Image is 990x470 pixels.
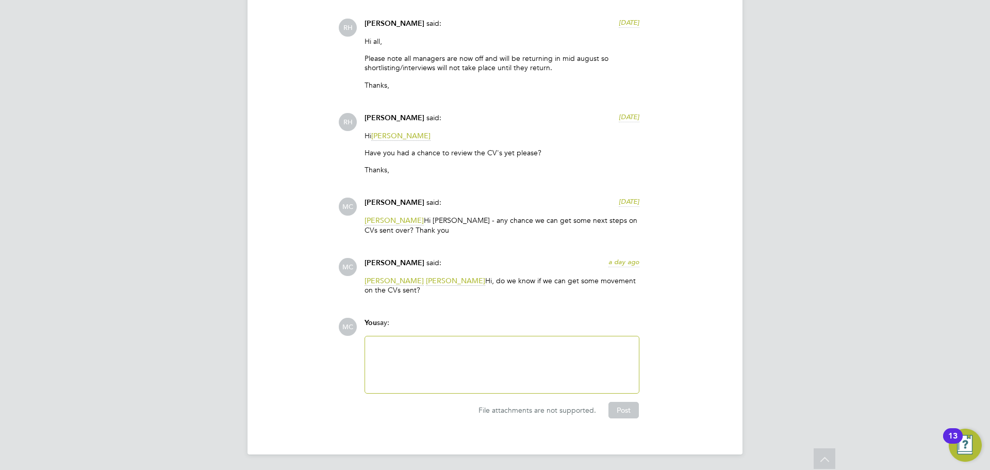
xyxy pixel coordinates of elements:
[619,112,639,121] span: [DATE]
[365,216,424,225] span: [PERSON_NAME]
[426,113,441,122] span: said:
[608,402,639,418] button: Post
[339,19,357,37] span: RH
[365,114,424,122] span: [PERSON_NAME]
[365,37,639,46] p: Hi all,
[426,198,441,207] span: said:
[339,113,357,131] span: RH
[608,257,639,266] span: a day ago
[426,258,441,267] span: said:
[365,131,639,140] p: Hi
[949,429,982,462] button: Open Resource Center, 13 new notifications
[365,258,424,267] span: [PERSON_NAME]
[365,80,639,90] p: Thanks,
[619,197,639,206] span: [DATE]
[339,198,357,216] span: MC
[339,258,357,276] span: MC
[365,198,424,207] span: [PERSON_NAME]
[365,165,639,174] p: Thanks,
[426,276,485,286] span: [PERSON_NAME]
[339,318,357,336] span: MC
[365,19,424,28] span: [PERSON_NAME]
[948,436,958,449] div: 13
[365,318,377,327] span: You
[365,276,639,295] p: Hi, do we know if we can get some movement on the CVs sent?
[365,148,639,157] p: Have you had a chance to review the CV's yet please?
[365,276,424,286] span: [PERSON_NAME]
[365,318,639,336] div: say:
[365,54,639,72] p: Please note all managers are now off and will be returning in mid august so shortlisting/intervie...
[426,19,441,28] span: said:
[619,18,639,27] span: [DATE]
[478,406,596,415] span: File attachments are not supported.
[371,131,431,141] span: [PERSON_NAME]
[365,216,639,234] p: Hi [PERSON_NAME] - any chance we can get some next steps on CVs sent over? Thank you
